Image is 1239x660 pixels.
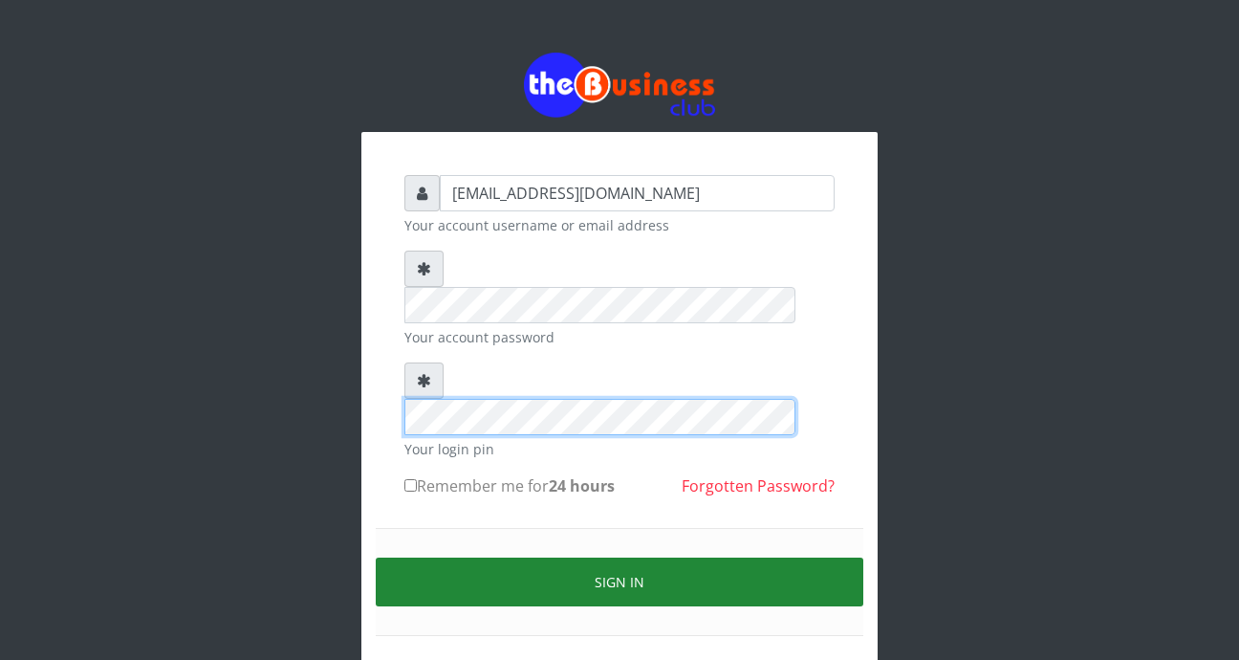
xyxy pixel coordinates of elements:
[404,215,835,235] small: Your account username or email address
[376,558,863,606] button: Sign in
[404,479,417,492] input: Remember me for24 hours
[404,474,615,497] label: Remember me for
[682,475,835,496] a: Forgotten Password?
[404,439,835,459] small: Your login pin
[404,327,835,347] small: Your account password
[549,475,615,496] b: 24 hours
[440,175,835,211] input: Username or email address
